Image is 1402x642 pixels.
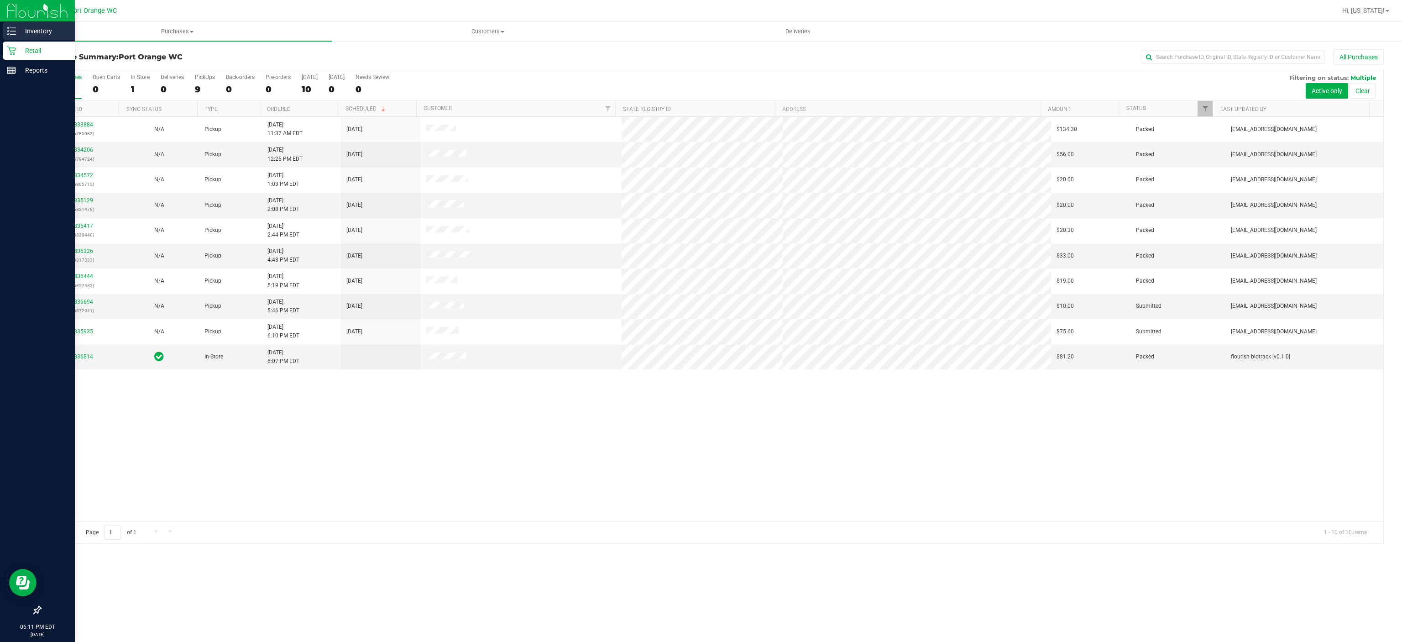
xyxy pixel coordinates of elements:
span: Port Orange WC [69,7,117,15]
div: [DATE] [302,74,318,80]
span: Submitted [1136,302,1161,310]
a: 11834206 [68,147,93,153]
p: (316821478) [46,205,114,214]
p: (316857483) [46,281,114,290]
span: [EMAIL_ADDRESS][DOMAIN_NAME] [1231,226,1317,235]
p: (316785083) [46,129,114,138]
a: State Registry ID [623,106,671,112]
span: Pickup [204,201,221,210]
span: 1 - 10 of 10 items [1317,526,1374,539]
div: 0 [226,84,255,95]
span: Packed [1136,150,1154,159]
span: Not Applicable [154,176,164,183]
a: 11836694 [68,299,93,305]
a: 11833884 [68,121,93,128]
span: Packed [1136,353,1154,361]
span: In Sync [154,350,164,363]
div: [DATE] [329,74,345,80]
a: Filter [1198,101,1213,116]
span: [EMAIL_ADDRESS][DOMAIN_NAME] [1231,327,1317,336]
button: N/A [154,252,164,260]
a: 11835417 [68,223,93,229]
h3: Purchase Summary: [40,53,488,61]
button: N/A [154,150,164,159]
span: [EMAIL_ADDRESS][DOMAIN_NAME] [1231,302,1317,310]
span: $20.00 [1057,201,1074,210]
span: $10.00 [1057,302,1074,310]
span: Pickup [204,302,221,310]
button: N/A [154,125,164,134]
button: N/A [154,302,164,310]
span: $19.00 [1057,277,1074,285]
p: Retail [16,45,71,56]
button: Active only [1306,83,1348,99]
span: Packed [1136,175,1154,184]
span: Packed [1136,226,1154,235]
p: (316805715) [46,180,114,189]
div: PickUps [195,74,215,80]
span: Hi, [US_STATE]! [1342,7,1385,14]
div: 0 [266,84,291,95]
span: Pickup [204,175,221,184]
span: Not Applicable [154,253,164,259]
span: $20.00 [1057,175,1074,184]
a: Status [1126,105,1146,111]
p: (316794724) [46,155,114,163]
span: Not Applicable [154,126,164,132]
span: [DATE] [346,125,362,134]
span: [DATE] [346,252,362,260]
span: Pickup [204,150,221,159]
span: Multiple [1350,74,1376,81]
inline-svg: Inventory [7,26,16,36]
span: Not Applicable [154,227,164,233]
div: Pre-orders [266,74,291,80]
div: 0 [329,84,345,95]
span: [DATE] 12:25 PM EDT [267,146,303,163]
a: 11836444 [68,273,93,279]
span: [DATE] 4:48 PM EDT [267,247,299,264]
span: [DATE] 6:10 PM EDT [267,323,299,340]
p: Inventory [16,26,71,37]
a: 11835129 [68,197,93,204]
a: Type [204,106,218,112]
span: [EMAIL_ADDRESS][DOMAIN_NAME] [1231,150,1317,159]
span: [EMAIL_ADDRESS][DOMAIN_NAME] [1231,201,1317,210]
input: 1 [105,526,121,540]
div: Open Carts [93,74,120,80]
span: $20.30 [1057,226,1074,235]
span: $33.00 [1057,252,1074,260]
span: Not Applicable [154,151,164,158]
span: [DATE] 1:03 PM EDT [267,171,299,189]
button: N/A [154,201,164,210]
span: [DATE] 6:07 PM EDT [267,348,299,366]
a: 11836814 [68,353,93,360]
div: Deliveries [161,74,184,80]
div: 1 [131,84,150,95]
a: Scheduled [345,105,387,112]
span: Packed [1136,201,1154,210]
span: [DATE] 5:19 PM EDT [267,272,299,289]
span: Not Applicable [154,202,164,208]
div: 0 [161,84,184,95]
button: N/A [154,175,164,184]
input: Search Purchase ID, Original ID, State Registry ID or Customer Name... [1142,50,1324,64]
a: Sync Status [126,106,162,112]
iframe: Resource center [9,569,37,596]
a: Ordered [267,106,291,112]
span: [EMAIL_ADDRESS][DOMAIN_NAME] [1231,125,1317,134]
span: In-Store [204,353,223,361]
button: N/A [154,277,164,285]
a: Customers [332,22,643,41]
button: N/A [154,327,164,336]
span: $81.20 [1057,353,1074,361]
a: 11836326 [68,248,93,254]
span: Customers [333,27,642,36]
button: N/A [154,226,164,235]
div: 10 [302,84,318,95]
span: [DATE] 2:08 PM EDT [267,196,299,214]
button: All Purchases [1334,49,1384,65]
p: (316830440) [46,231,114,239]
a: Last Updated By [1220,106,1266,112]
span: Pickup [204,252,221,260]
span: [DATE] 2:44 PM EDT [267,222,299,239]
